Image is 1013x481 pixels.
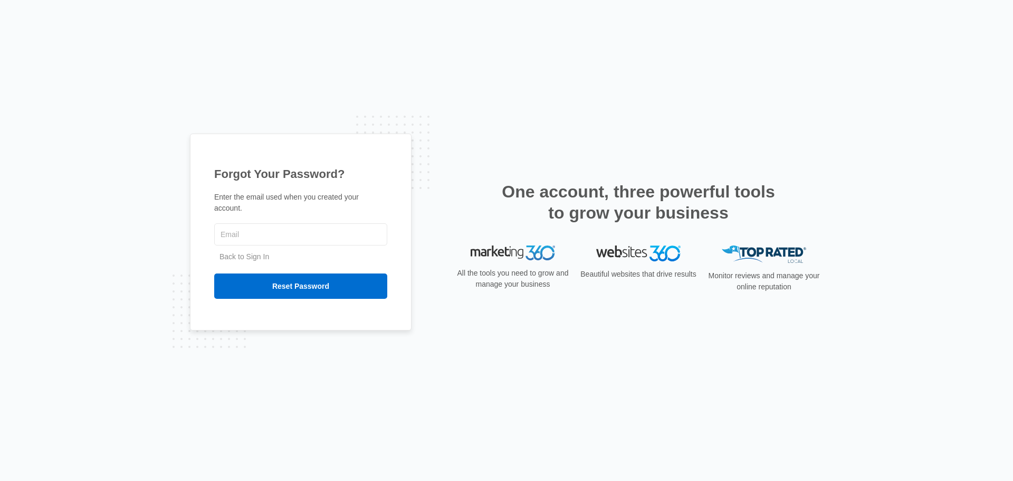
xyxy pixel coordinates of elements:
[722,246,806,263] img: Top Rated Local
[471,246,555,260] img: Marketing 360
[596,246,681,261] img: Websites 360
[214,223,387,246] input: Email
[454,268,572,290] p: All the tools you need to grow and manage your business
[214,165,387,183] h1: Forgot Your Password?
[499,181,778,223] h2: One account, three powerful tools to grow your business
[705,270,823,293] p: Monitor reviews and manage your online reputation
[214,192,387,214] p: Enter the email used when you created your account.
[579,269,697,280] p: Beautiful websites that drive results
[214,273,387,299] input: Reset Password
[219,252,269,261] a: Back to Sign In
